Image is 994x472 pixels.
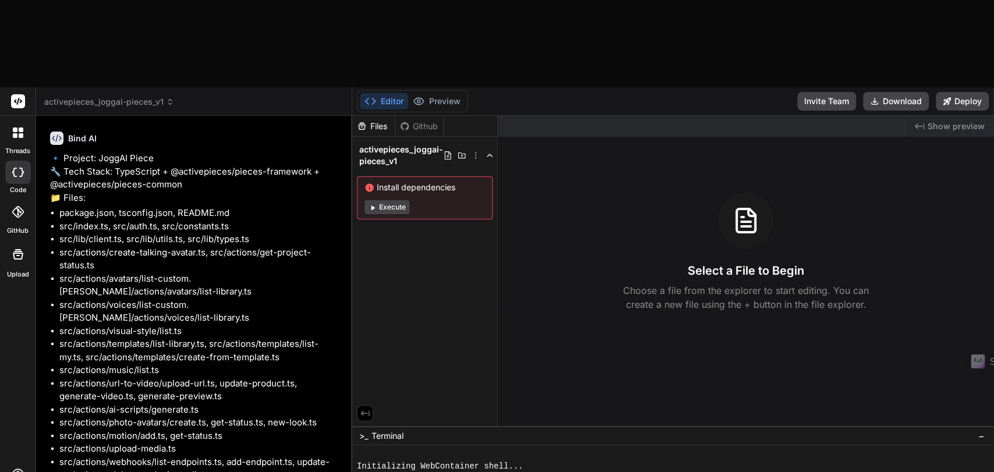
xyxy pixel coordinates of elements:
[7,226,29,236] label: GitHub
[59,246,341,272] li: src/actions/create-talking-avatar.ts, src/actions/get-project-status.ts
[408,93,465,109] button: Preview
[928,120,985,132] span: Show preview
[7,269,29,279] label: Upload
[978,430,985,442] span: −
[59,220,341,233] li: src/index.ts, src/auth.ts, src/constants.ts
[359,144,443,167] span: activepieces_joggai-pieces_v1
[44,96,174,108] span: activepieces_joggai-pieces_v1
[10,185,26,195] label: code
[59,233,341,246] li: src/lib/client.ts, src/lib/utils.ts, src/lib/types.ts
[936,92,989,111] button: Deploy
[59,207,341,220] li: package.json, tsconfig.json, README.md
[59,364,341,377] li: src/actions/music/list.ts
[352,120,395,132] div: Files
[59,416,341,430] li: src/actions/photo-avatars/create.ts, get-status.ts, new-look.ts
[976,427,987,445] button: −
[395,120,443,132] div: Github
[365,200,409,214] button: Execute
[5,146,30,156] label: threads
[59,377,341,403] li: src/actions/url-to-video/upload-url.ts, update-product.ts, generate-video.ts, generate-preview.ts
[797,92,856,111] button: Invite Team
[360,93,408,109] button: Editor
[59,403,341,417] li: src/actions/ai-scripts/generate.ts
[359,430,368,442] span: >_
[59,338,341,364] li: src/actions/templates/list-library.ts, src/actions/templates/list-my.ts, src/actions/templates/cr...
[615,283,876,311] p: Choose a file from the explorer to start editing. You can create a new file using the + button in...
[365,182,485,193] span: Install dependencies
[68,133,97,144] h6: Bind AI
[50,152,341,204] p: 🔹 Project: JoggAI Piece 🔧 Tech Stack: TypeScript + @activepieces/pieces-framework + @activepieces...
[59,299,341,325] li: src/actions/voices/list-custom.[PERSON_NAME]/actions/voices/list-library.ts
[357,461,523,472] span: Initializing WebContainer shell...
[59,442,341,456] li: src/actions/upload-media.ts
[372,430,404,442] span: Terminal
[688,262,804,279] h3: Select a File to Begin
[863,92,929,111] button: Download
[59,430,341,443] li: src/actions/motion/add.ts, get-status.ts
[59,325,341,338] li: src/actions/visual-style/list.ts
[59,272,341,299] li: src/actions/avatars/list-custom.[PERSON_NAME]/actions/avatars/list-library.ts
